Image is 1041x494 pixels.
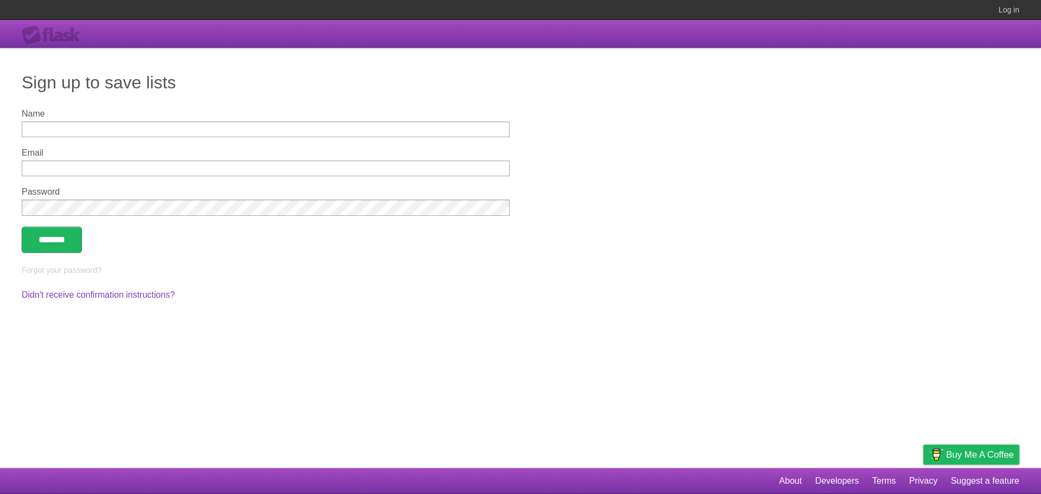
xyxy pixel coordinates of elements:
[951,471,1019,491] a: Suggest a feature
[872,471,896,491] a: Terms
[22,109,510,119] label: Name
[22,290,175,299] a: Didn't receive confirmation instructions?
[22,187,510,197] label: Password
[815,471,859,491] a: Developers
[909,471,937,491] a: Privacy
[946,445,1014,464] span: Buy me a coffee
[779,471,802,491] a: About
[22,148,510,158] label: Email
[22,69,1019,95] h1: Sign up to save lists
[923,445,1019,465] a: Buy me a coffee
[929,445,943,464] img: Buy me a coffee
[22,266,101,274] a: Forgot your password?
[22,25,87,45] div: Flask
